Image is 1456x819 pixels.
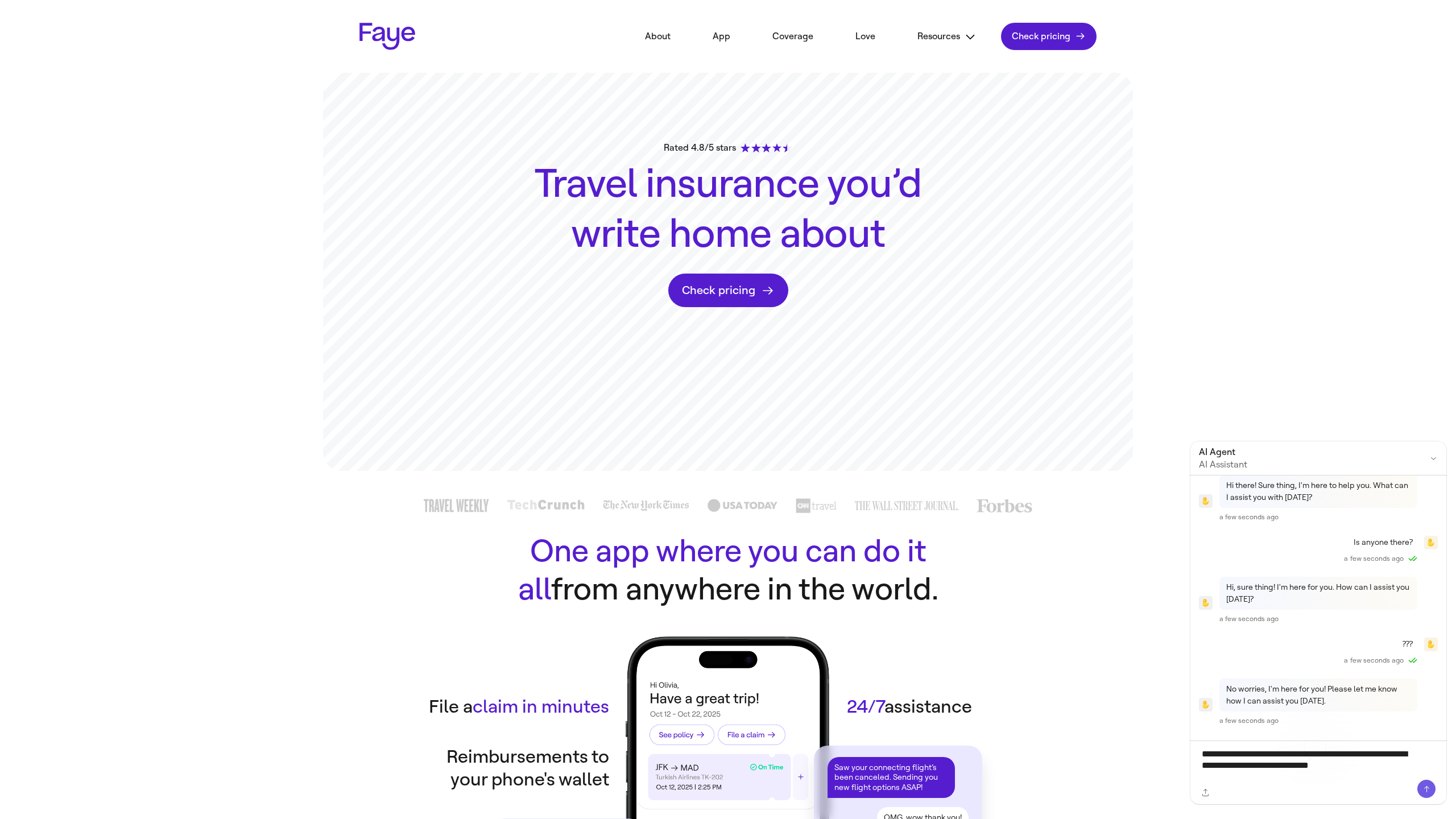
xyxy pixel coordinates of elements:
a: About [628,24,688,49]
div: Rated 4.8/5 stars [664,141,792,155]
svg: Quack Logo [1200,599,1211,607]
svg: Quack Logo [1425,640,1436,648]
span: a few seconds ago [1219,614,1279,623]
div: Saw your connecting flight’s been canceled. Sending you new flight options ASAP! [828,757,955,799]
svg: Quack Logo [1200,497,1211,505]
div: File a [429,696,609,718]
p: Is anyone there? [1354,536,1413,548]
a: Faye Logo [359,23,415,50]
span: a few seconds ago [1344,656,1404,665]
button: Upload file [1199,786,1212,799]
button: Close chat [1426,450,1441,466]
p: Hi, sure thing! I'm here for you. How can I assist you [DATE]? [1226,581,1410,605]
span: AI Assistant [1199,459,1411,470]
button: Resources [900,24,993,49]
div: Reimbursements to your phone's wallet [418,746,609,791]
h2: from anywhere in the world. [500,532,955,609]
p: Hi there! Sure thing, I'm here to help you. What can I assist you with [DATE]? [1226,479,1410,503]
span: AI Agent [1199,445,1411,459]
a: Coverage [755,24,830,49]
textarea: Ask anything... [1202,748,1412,784]
strong: One app where you can do it all [518,533,926,608]
span: a few seconds ago [1219,716,1279,725]
strong: 24/7 [847,696,884,717]
h1: Travel insurance you’d write home about [523,159,933,259]
div: AI Agent Chat [1190,441,1447,805]
a: App [696,24,747,49]
a: Check pricing [1001,23,1097,50]
p: ??? [1403,638,1413,650]
svg: Quack Logo [1200,701,1211,709]
strong: claim in minutes [473,696,609,717]
p: No worries, I'm here for you! Please let me know how I can assist you [DATE]. [1226,683,1410,707]
button: Send message [1417,780,1436,798]
a: Check pricing [668,274,788,307]
span: a few seconds ago [1344,554,1404,563]
span: a few seconds ago [1219,512,1279,522]
a: Love [838,24,892,49]
svg: Quack Logo [1425,539,1436,547]
div: assistance [847,696,972,718]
